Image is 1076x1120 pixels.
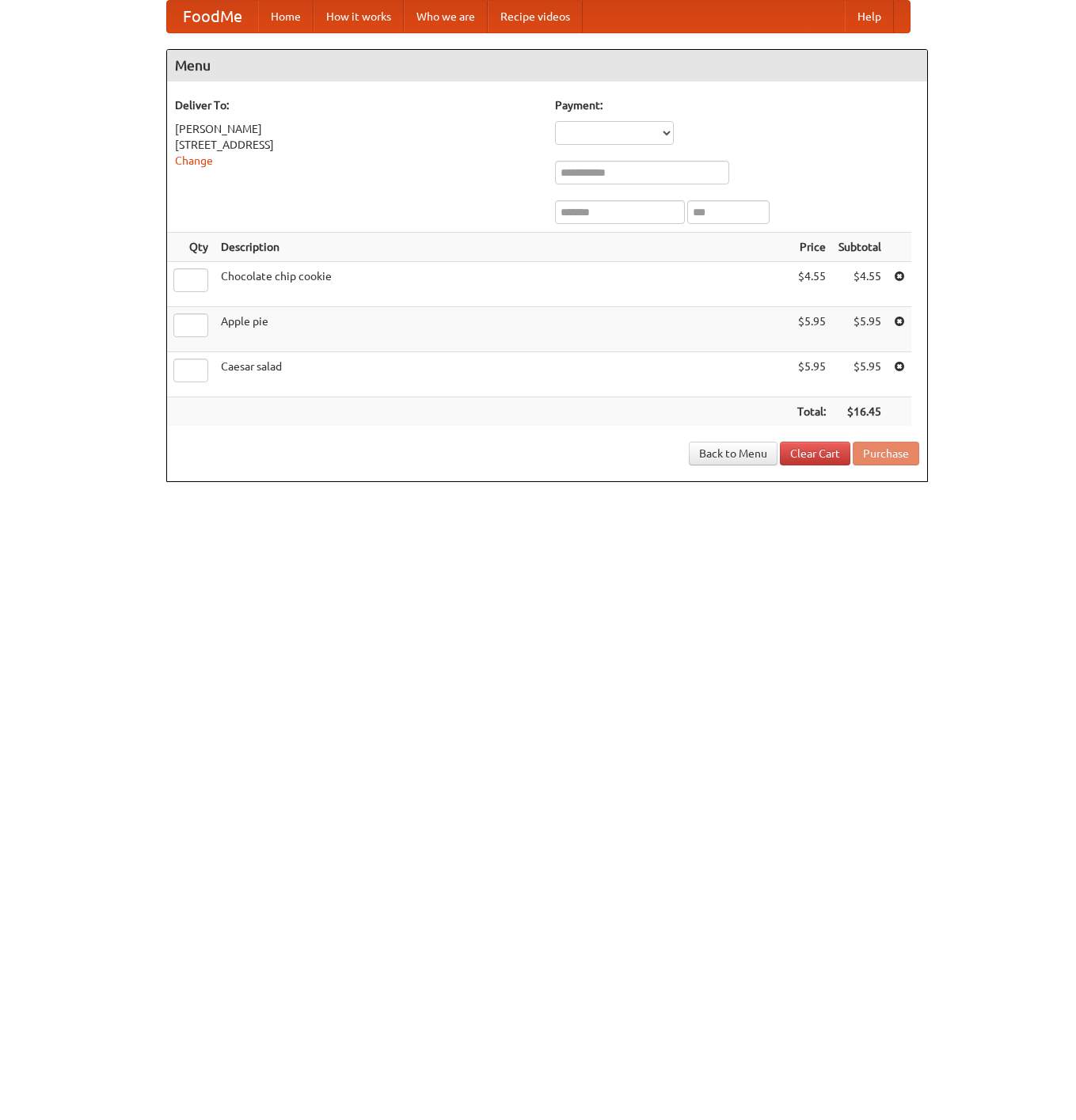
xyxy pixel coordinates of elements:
[175,154,213,167] a: Change
[167,233,215,262] th: Qty
[488,1,583,32] a: Recipe videos
[791,233,832,262] th: Price
[832,352,888,397] td: $5.95
[791,307,832,352] td: $5.95
[215,307,791,352] td: Apple pie
[832,307,888,352] td: $5.95
[791,262,832,307] td: $4.55
[853,442,919,465] button: Purchase
[175,97,539,113] h5: Deliver To:
[780,442,850,465] a: Clear Cart
[258,1,314,32] a: Home
[832,233,888,262] th: Subtotal
[555,97,919,113] h5: Payment:
[791,352,832,397] td: $5.95
[314,1,404,32] a: How it works
[175,121,539,137] div: [PERSON_NAME]
[167,1,258,32] a: FoodMe
[689,442,778,465] a: Back to Menu
[175,137,539,153] div: [STREET_ADDRESS]
[832,262,888,307] td: $4.55
[791,397,832,427] th: Total:
[404,1,488,32] a: Who we are
[215,233,791,262] th: Description
[167,50,927,82] h4: Menu
[845,1,894,32] a: Help
[215,262,791,307] td: Chocolate chip cookie
[215,352,791,397] td: Caesar salad
[832,397,888,427] th: $16.45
